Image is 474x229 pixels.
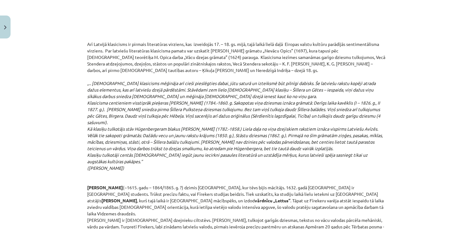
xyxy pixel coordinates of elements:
strong: [PERSON_NAME] [101,198,137,203]
strong: [PERSON_NAME] [87,185,123,190]
strong: vārdnīcu „Lettus” [255,198,290,203]
em: „.. [DEMOGRAPHIC_DATA] klasicisms mēģināja arī cieši pieslēgties dabai, jūtu saturā un izteiksmē ... [87,80,383,171]
img: icon-close-lesson-0947bae3869378f0d4975bcd49f059093ad1ed9edebbc8119c70593378902aed.svg [4,25,7,29]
